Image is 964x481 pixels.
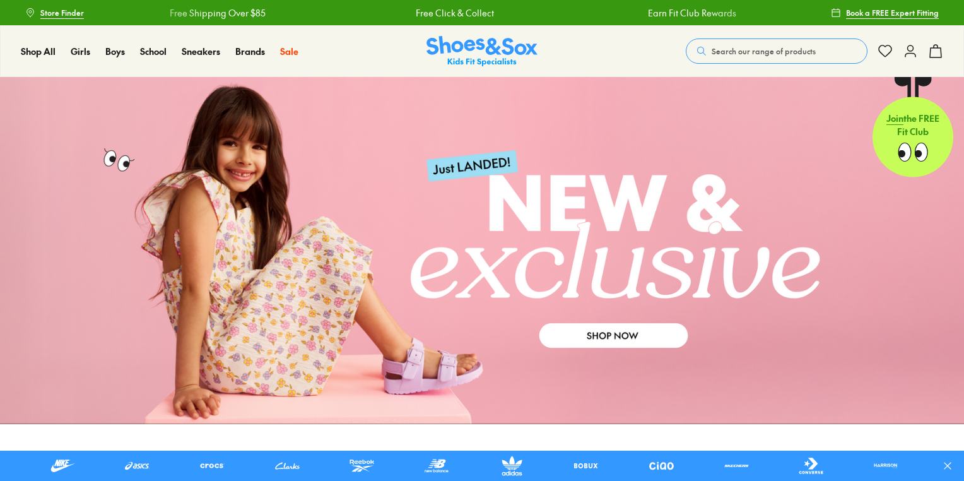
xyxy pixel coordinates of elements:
[40,7,84,18] span: Store Finder
[168,6,264,20] a: Free Shipping Over $85
[831,1,939,24] a: Book a FREE Expert Fitting
[873,76,953,177] a: Jointhe FREE Fit Club
[71,45,90,57] span: Girls
[846,7,939,18] span: Book a FREE Expert Fitting
[426,36,538,67] a: Shoes & Sox
[873,102,953,148] p: the FREE Fit Club
[886,112,903,124] span: Join
[414,6,492,20] a: Free Click & Collect
[235,45,265,57] span: Brands
[426,36,538,67] img: SNS_Logo_Responsive.svg
[686,39,867,64] button: Search our range of products
[105,45,125,57] span: Boys
[712,45,816,57] span: Search our range of products
[280,45,298,58] a: Sale
[105,45,125,58] a: Boys
[140,45,167,58] a: School
[235,45,265,58] a: Brands
[21,45,56,57] span: Shop All
[182,45,220,57] span: Sneakers
[71,45,90,58] a: Girls
[25,1,84,24] a: Store Finder
[182,45,220,58] a: Sneakers
[21,45,56,58] a: Shop All
[140,45,167,57] span: School
[646,6,734,20] a: Earn Fit Club Rewards
[280,45,298,57] span: Sale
